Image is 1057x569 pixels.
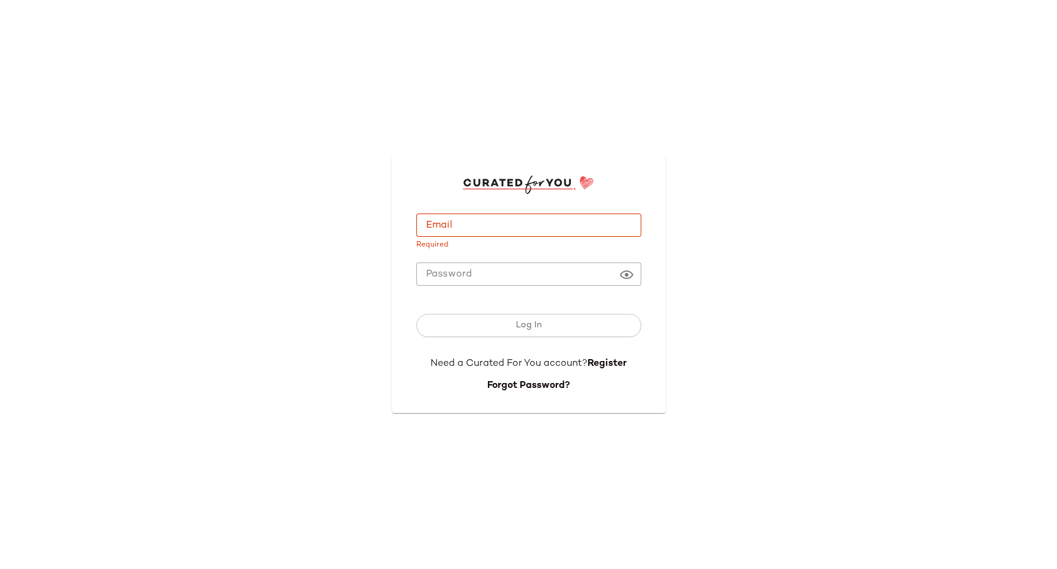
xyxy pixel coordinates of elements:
[515,321,542,330] span: Log In
[487,381,570,391] a: Forgot Password?
[587,359,627,369] a: Register
[463,176,594,194] img: cfy_login_logo.DGdB1djN.svg
[430,359,587,369] span: Need a Curated For You account?
[416,242,641,249] div: Required
[416,314,641,337] button: Log In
